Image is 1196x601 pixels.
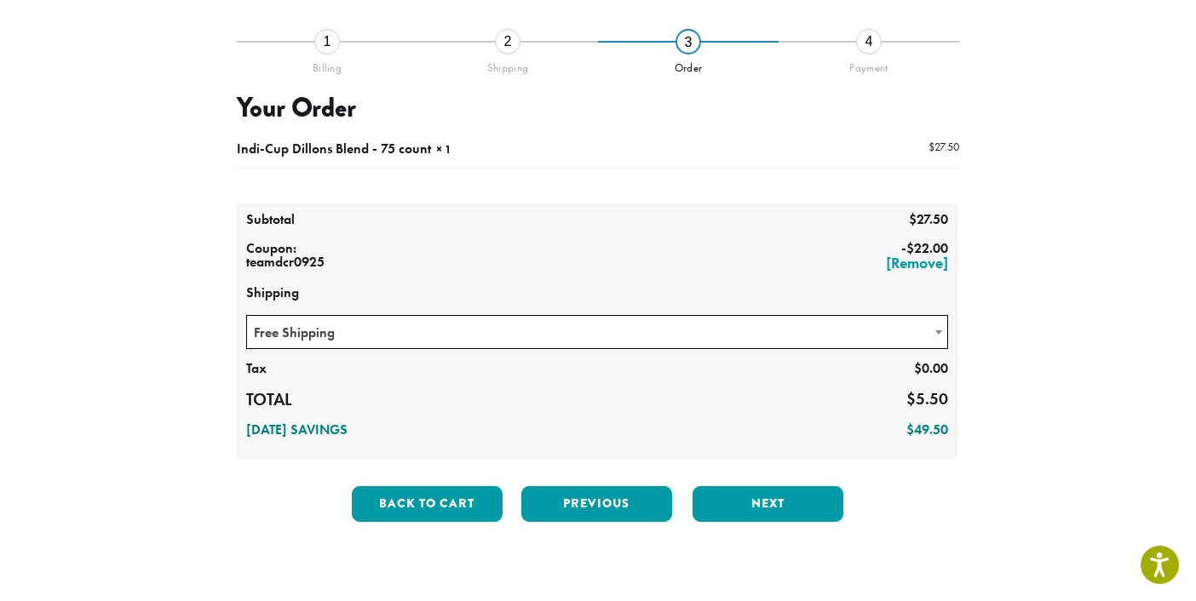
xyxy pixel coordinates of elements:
h3: Your Order [237,92,959,124]
div: 1 [314,29,340,54]
span: $ [929,140,934,154]
bdi: 49.50 [906,421,948,438]
span: $ [909,210,917,228]
th: Total [238,384,382,416]
bdi: 5.50 [906,388,948,409]
span: $ [906,388,916,409]
th: Subtotal [238,206,382,235]
th: Tax [238,355,382,384]
span: $ [906,421,914,438]
div: 3 [676,29,701,54]
div: Payment [779,54,959,75]
button: Back to cart [352,486,503,522]
span: 22.00 [906,239,948,257]
span: Free Shipping [247,316,947,349]
span: $ [906,239,914,257]
div: Shipping [417,54,598,75]
strong: × 1 [436,141,451,157]
th: Coupon: teamdcr0925 [238,235,382,279]
td: - [382,235,957,279]
div: Billing [237,54,417,75]
span: $ [914,359,922,377]
span: Free Shipping [246,315,948,349]
div: 2 [495,29,520,54]
button: Previous [521,486,672,522]
button: Next [693,486,843,522]
div: 4 [856,29,882,54]
div: Order [598,54,779,75]
bdi: 27.50 [929,140,959,154]
a: Remove teamdcr0925 coupon [390,255,948,271]
th: Shipping [238,279,957,308]
th: [DATE] Savings [238,416,636,445]
bdi: 27.50 [909,210,948,228]
bdi: 0.00 [914,359,948,377]
span: Indi-Cup Dillons Blend - 75 count [237,140,431,157]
